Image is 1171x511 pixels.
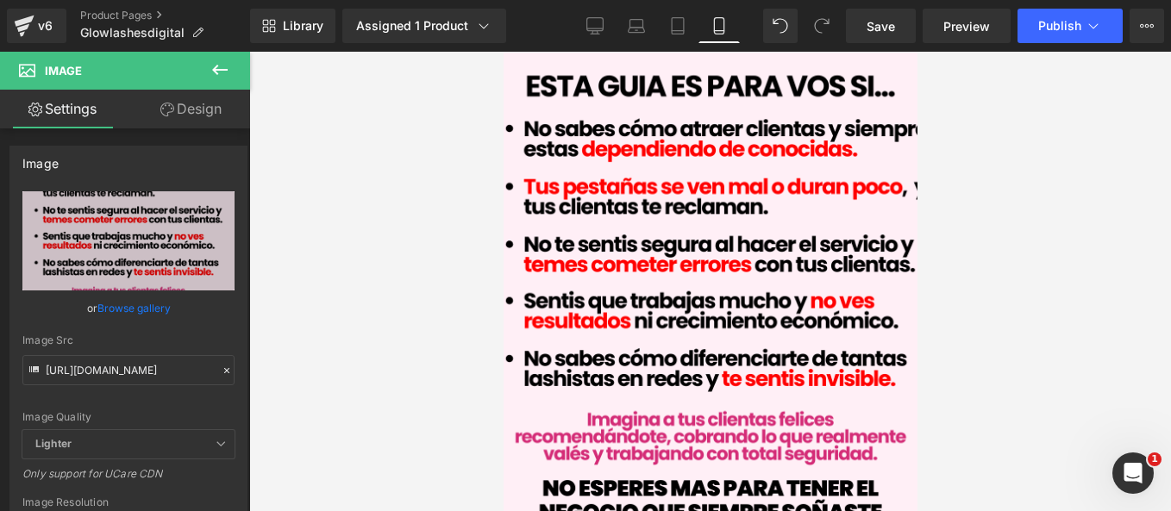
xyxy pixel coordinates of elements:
[35,437,72,450] b: Lighter
[698,9,740,43] a: Mobile
[1148,452,1162,466] span: 1
[1130,9,1164,43] button: More
[867,17,895,35] span: Save
[22,355,235,385] input: Link
[22,334,235,346] div: Image Src
[805,9,839,43] button: Redo
[1112,452,1154,494] iframe: Intercom live chat
[657,9,698,43] a: Tablet
[1018,9,1123,43] button: Publish
[34,15,56,37] div: v6
[283,18,323,34] span: Library
[923,9,1011,43] a: Preview
[128,90,254,128] a: Design
[22,299,235,317] div: or
[97,293,171,323] a: Browse gallery
[22,467,235,492] div: Only support for UCare CDN
[22,146,59,171] div: Image
[80,9,250,22] a: Product Pages
[1038,19,1081,33] span: Publish
[22,411,235,423] div: Image Quality
[80,26,185,40] span: Glowlashesdigital
[574,9,616,43] a: Desktop
[356,17,492,34] div: Assigned 1 Product
[943,17,990,35] span: Preview
[616,9,657,43] a: Laptop
[250,9,335,43] a: New Library
[763,9,798,43] button: Undo
[22,496,235,508] div: Image Resolution
[7,9,66,43] a: v6
[45,64,82,78] span: Image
